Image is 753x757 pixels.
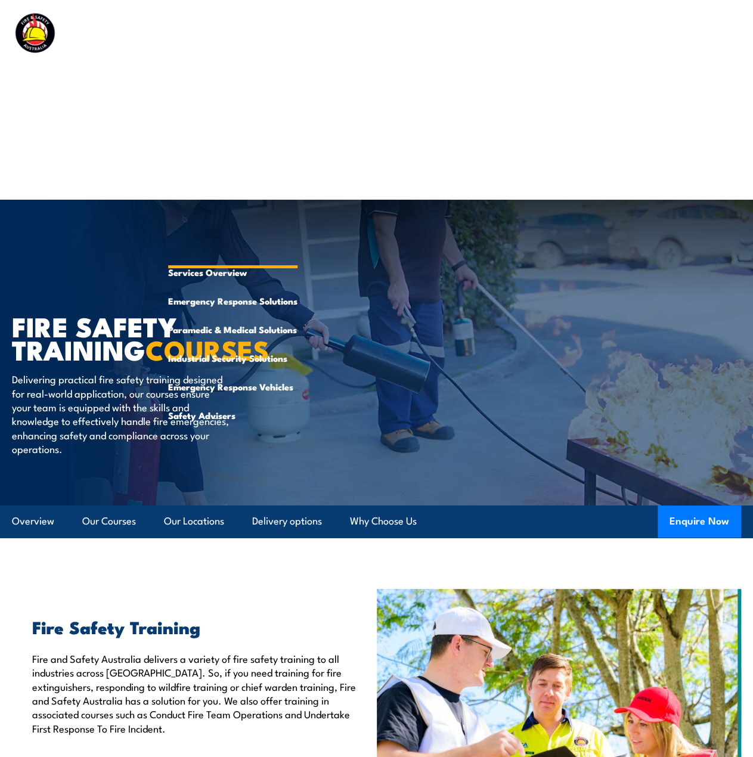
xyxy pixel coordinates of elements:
a: Emergency Response Solutions [168,287,298,315]
a: Our Locations [164,505,224,537]
p: Delivering practical fire safety training designed for real-world application, our courses ensure... [12,372,230,455]
a: Learner Portal [438,58,498,258]
a: Overview [12,505,54,537]
strong: COURSES [145,328,269,370]
a: Emergency Response Services [168,58,298,258]
a: About Us [324,58,362,258]
h2: Fire Safety Training [32,619,359,634]
a: Our Courses [82,505,136,537]
a: Contact [525,58,557,258]
a: Course Calendar [72,58,142,258]
button: Enquire Now [658,505,741,538]
a: Safety Advisers [168,401,298,430]
a: Paramedic & Medical Solutions [168,315,298,344]
a: News [388,58,411,258]
a: Industrial Security Solutions [168,344,298,373]
h1: FIRE SAFETY TRAINING [12,314,306,361]
a: Why Choose Us [350,505,417,537]
a: Courses [12,58,45,258]
p: Fire and Safety Australia delivers a variety of fire safety training to all industries across [GE... [32,651,359,735]
a: Services Overview [168,258,298,287]
a: Delivery options [252,505,322,537]
a: Emergency Response Vehicles [168,373,298,401]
